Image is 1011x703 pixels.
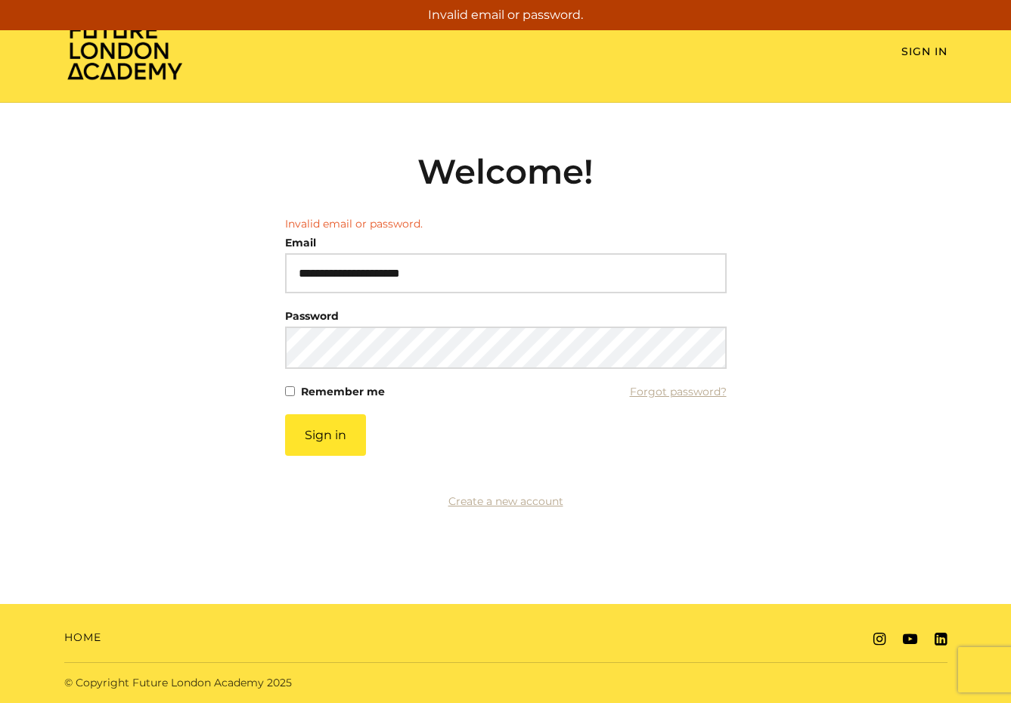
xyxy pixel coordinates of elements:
[901,45,947,58] a: Sign In
[630,381,727,402] a: Forgot password?
[52,675,506,691] div: © Copyright Future London Academy 2025
[448,494,563,508] a: Create a new account
[285,216,727,232] li: Invalid email or password.
[6,6,1005,24] p: Invalid email or password.
[64,630,101,646] a: Home
[285,232,316,253] label: Email
[64,20,185,81] img: Home Page
[285,151,727,192] h2: Welcome!
[301,381,385,402] label: Remember me
[285,414,366,456] button: Sign in
[285,305,339,327] label: Password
